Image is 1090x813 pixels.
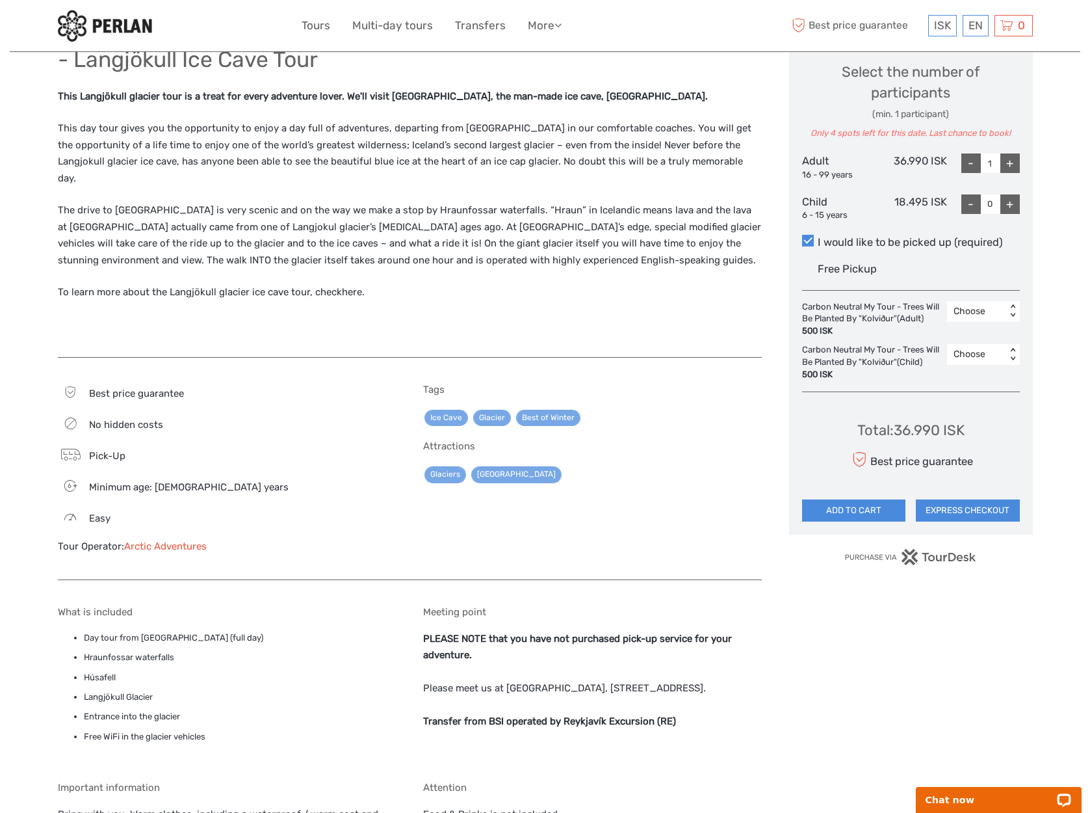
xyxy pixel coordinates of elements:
div: 500 ISK [802,369,941,381]
h1: - Langjökull Ice Cave Tour [58,46,762,73]
li: Húsafell [84,671,396,685]
span: ISK [934,19,951,32]
li: Day tour from [GEOGRAPHIC_DATA] (full day) [84,631,396,645]
a: Transfers [455,16,506,35]
span: Best price guarantee [789,15,925,36]
div: Select the number of participants [802,62,1020,140]
p: The drive to [GEOGRAPHIC_DATA] is very scenic and on the way we make a stop by Hraunfossar waterf... [58,202,762,269]
li: Hraunfossar waterfalls [84,650,396,665]
a: [GEOGRAPHIC_DATA] [471,466,562,483]
strong: This Langjökull glacier tour is a treat for every adventure lover. We'll visit [GEOGRAPHIC_DATA],... [58,90,708,102]
div: Child [802,194,875,222]
div: - [961,194,981,214]
span: Free Pickup [818,263,877,275]
a: Glaciers [424,466,466,483]
div: Choose [954,348,1000,361]
a: Glacier [473,410,511,426]
h5: Important information [58,782,396,793]
div: Only 4 spots left for this date. Last chance to book! [802,127,1020,140]
div: + [1000,153,1020,173]
div: < > [1007,304,1018,318]
span: Easy [89,513,110,524]
div: Tour Operator: [58,540,396,553]
div: Best price guarantee [848,448,972,471]
a: here [342,286,362,298]
a: More [528,16,562,35]
h5: Tags [423,384,762,395]
img: PurchaseViaTourDesk.png [844,549,976,565]
div: 18.495 ISK [874,194,947,222]
p: To learn more about the Langjökull glacier ice cave tour, check . [58,284,762,301]
span: Pick-Up [89,450,125,462]
strong: Transfer from BSI operated by Reykjavík Excursion (RE) [423,715,676,727]
div: (min. 1 participant) [802,108,1020,121]
h5: Attractions [423,440,762,452]
div: Carbon Neutral My Tour - Trees Will Be Planted By "Kolviður" (Adult) [802,301,947,338]
div: EN [963,15,989,36]
div: Total : 36.990 ISK [857,420,965,440]
a: Ice Cave [424,410,468,426]
div: - [961,153,981,173]
img: 288-6a22670a-0f57-43d8-a107-52fbc9b92f2c_logo_small.jpg [58,10,152,42]
div: 6 - 15 years [802,209,875,222]
a: Tours [302,16,330,35]
span: 0 [1016,19,1027,32]
h5: Attention [423,782,762,793]
div: Adult [802,153,875,181]
button: EXPRESS CHECKOUT [916,500,1020,522]
div: 36.990 ISK [874,153,947,181]
button: ADD TO CART [802,500,906,522]
h5: Meeting point [423,606,762,618]
strong: PLEASE NOTE that you have not purchased pick-up service for your adventure. [423,633,732,661]
h5: What is included [58,606,396,618]
li: Free WiFi in the glacier vehicles [84,730,396,744]
span: Minimum age: [DEMOGRAPHIC_DATA] years [89,481,289,493]
div: 16 - 99 years [802,169,875,181]
p: This day tour gives you the opportunity to enjoy a day full of adventures, departing from [GEOGRA... [58,120,762,187]
a: Best of Winter [516,410,580,426]
span: 6 [60,481,79,490]
div: Carbon Neutral My Tour - Trees Will Be Planted By "Kolviður" (Child) [802,344,947,381]
a: Arctic Adventures [124,540,207,552]
a: Multi-day tours [352,16,433,35]
label: I would like to be picked up (required) [802,235,1020,250]
span: Best price guarantee [89,388,184,399]
div: 500 ISK [802,325,941,338]
p: Please meet us at [GEOGRAPHIC_DATA], [STREET_ADDRESS]. [423,631,762,747]
div: + [1000,194,1020,214]
li: Langjökull Glacier [84,690,396,704]
div: < > [1007,348,1018,362]
li: Entrance into the glacier [84,710,396,724]
span: No hidden costs [89,419,163,431]
div: Choose [954,305,1000,318]
iframe: LiveChat chat widget [907,772,1090,813]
